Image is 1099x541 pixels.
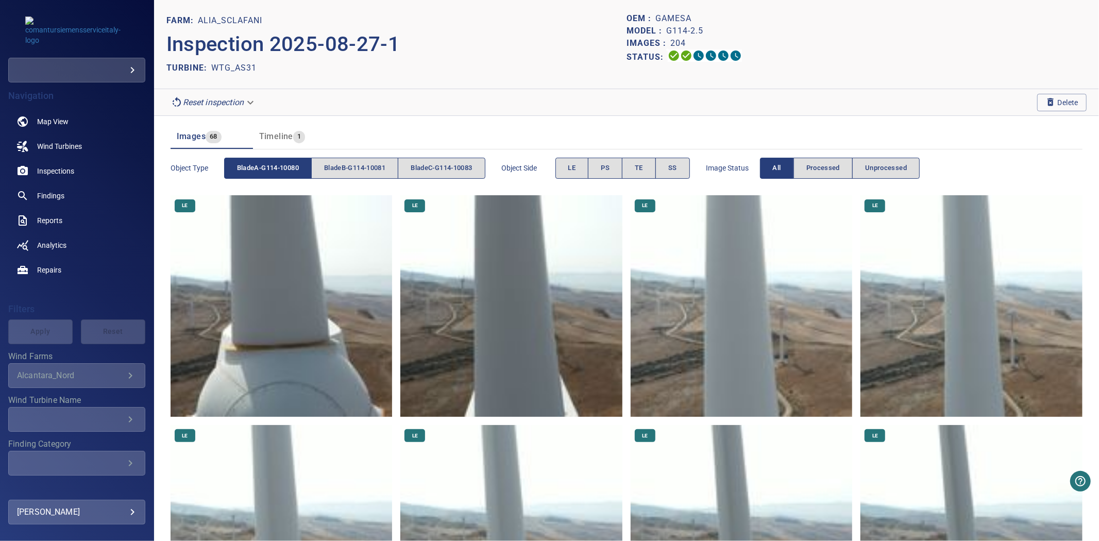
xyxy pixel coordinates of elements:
button: bladeA-G114-10080 [224,158,312,179]
span: All [773,162,781,174]
span: bladeA-G114-10080 [237,162,299,174]
span: Delete [1045,97,1078,108]
div: imageStatus [760,158,920,179]
div: Wind Farms [8,363,145,388]
button: LE [555,158,589,179]
span: LE [406,202,424,209]
p: Images : [627,37,670,49]
span: LE [406,432,424,439]
p: Inspection 2025-08-27-1 [166,29,627,60]
button: PS [588,158,622,179]
label: Wind Farms [8,352,145,361]
button: bladeB-G114-10081 [311,158,398,179]
a: reports noActive [8,208,145,233]
p: 204 [670,37,686,49]
span: LE [176,432,194,439]
span: PS [601,162,610,174]
svg: ML Processing 0% [705,49,717,62]
svg: Uploading 100% [668,49,680,62]
svg: Classification 0% [730,49,742,62]
p: Model : [627,25,666,37]
p: Gamesa [655,12,691,25]
span: Image Status [706,163,760,173]
div: objectType [224,158,485,179]
span: SS [668,162,677,174]
button: All [760,158,794,179]
span: LE [176,202,194,209]
div: Wind Turbine Name [8,407,145,432]
p: TURBINE: [166,62,211,74]
span: 68 [206,131,222,143]
span: Findings [37,191,64,201]
svg: Matching 0% [717,49,730,62]
a: windturbines noActive [8,134,145,159]
span: bladeB-G114-10081 [324,162,385,174]
span: bladeC-G114-10083 [411,162,472,174]
a: findings noActive [8,183,145,208]
span: LE [636,202,654,209]
em: Reset inspection [183,97,244,107]
p: G114-2.5 [666,25,703,37]
button: Delete [1037,94,1087,111]
label: Finding Category [8,440,145,448]
div: Alcantara_Nord [17,370,124,380]
div: Reset inspection [166,93,260,111]
span: Images [177,131,206,141]
span: Wind Turbines [37,141,82,151]
span: Map View [37,116,69,127]
span: LE [866,202,884,209]
span: Reports [37,215,62,226]
p: OEM : [627,12,655,25]
p: FARM: [166,14,198,27]
span: Timeline [259,131,293,141]
button: SS [655,158,690,179]
svg: Selecting 0% [692,49,705,62]
a: analytics noActive [8,233,145,258]
span: LE [568,162,576,174]
div: [PERSON_NAME] [17,504,137,520]
div: objectSide [555,158,690,179]
img: comantursiemensserviceitaly-logo [25,16,128,45]
a: map noActive [8,109,145,134]
span: TE [635,162,643,174]
h4: Navigation [8,91,145,101]
h4: Filters [8,304,145,314]
span: Unprocessed [865,162,907,174]
span: 1 [293,131,305,143]
div: comantursiemensserviceitaly [8,58,145,82]
label: Wind Turbine Name [8,396,145,404]
p: Alia_Sclafani [198,14,262,27]
span: LE [866,432,884,439]
span: Repairs [37,265,61,275]
button: Unprocessed [852,158,920,179]
p: WTG_AS31 [211,62,257,74]
p: Status: [627,49,668,64]
button: TE [622,158,656,179]
span: Inspections [37,166,74,176]
div: Finding Category [8,451,145,476]
a: repairs noActive [8,258,145,282]
span: Object type [171,163,224,173]
a: inspections noActive [8,159,145,183]
svg: Data Formatted 100% [680,49,692,62]
button: Processed [793,158,853,179]
span: Processed [806,162,840,174]
span: Object Side [502,163,555,173]
span: LE [636,432,654,439]
span: Analytics [37,240,66,250]
button: bladeC-G114-10083 [398,158,485,179]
